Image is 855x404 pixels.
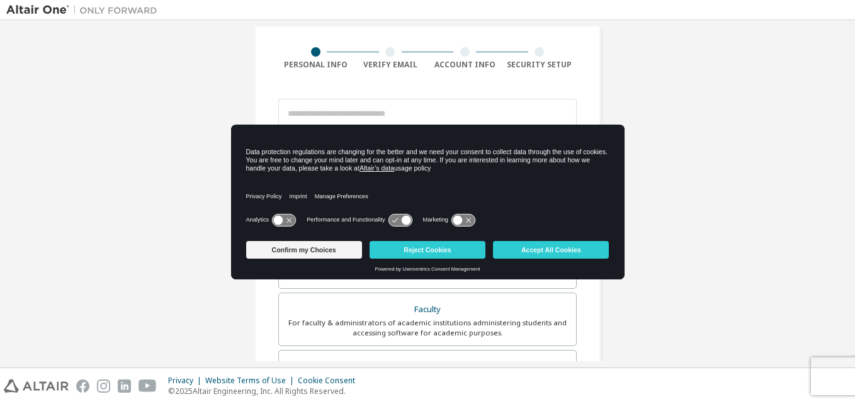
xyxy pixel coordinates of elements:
div: Verify Email [353,60,428,70]
img: facebook.svg [76,379,89,393]
div: Personal Info [278,60,353,70]
div: Account Info [427,60,502,70]
div: Faculty [286,301,569,318]
div: Privacy [168,376,205,386]
img: youtube.svg [139,379,157,393]
p: © 2025 Altair Engineering, Inc. All Rights Reserved. [168,386,363,396]
img: linkedin.svg [118,379,131,393]
div: Website Terms of Use [205,376,298,386]
div: Cookie Consent [298,376,363,386]
img: Altair One [6,4,164,16]
div: For faculty & administrators of academic institutions administering students and accessing softwa... [286,318,569,338]
div: Everyone else [286,358,569,376]
img: instagram.svg [97,379,110,393]
img: altair_logo.svg [4,379,69,393]
div: Security Setup [502,60,577,70]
